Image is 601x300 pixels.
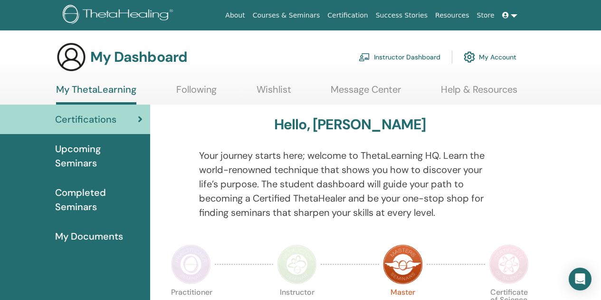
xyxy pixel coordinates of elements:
a: My ThetaLearning [56,84,136,105]
img: logo.png [63,5,176,26]
img: generic-user-icon.jpg [56,42,86,72]
img: Certificate of Science [489,244,529,284]
a: Following [176,84,217,102]
h3: My Dashboard [90,48,187,66]
a: Certification [324,7,372,24]
img: cog.svg [464,49,475,65]
a: Instructor Dashboard [359,47,440,68]
a: Resources [431,7,473,24]
img: Practitioner [171,244,211,284]
img: chalkboard-teacher.svg [359,53,370,61]
span: Upcoming Seminars [55,142,143,170]
h3: Hello, [PERSON_NAME] [274,116,426,133]
a: Success Stories [372,7,431,24]
a: Message Center [331,84,401,102]
a: Courses & Seminars [249,7,324,24]
span: Completed Seminars [55,185,143,214]
a: Wishlist [257,84,291,102]
a: My Account [464,47,516,68]
a: Store [473,7,498,24]
span: My Documents [55,229,123,243]
p: Your journey starts here; welcome to ThetaLearning HQ. Learn the world-renowned technique that sh... [199,148,501,220]
img: Master [383,244,423,284]
a: About [221,7,248,24]
a: Help & Resources [441,84,517,102]
img: Instructor [277,244,317,284]
span: Certifications [55,112,116,126]
div: Open Intercom Messenger [569,268,591,290]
